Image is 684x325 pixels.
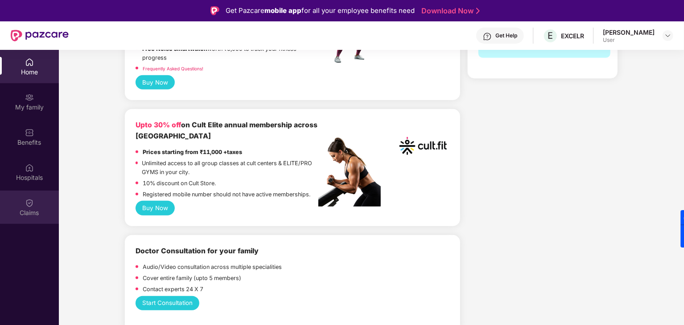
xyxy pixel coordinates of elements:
img: New Pazcare Logo [11,30,69,41]
p: worth ₹5,999 to track your fitness progress [143,45,319,62]
img: svg+xml;base64,PHN2ZyBpZD0iSG9zcGl0YWxzIiB4bWxucz0iaHR0cDovL3d3dy53My5vcmcvMjAwMC9zdmciIHdpZHRoPS... [25,163,34,172]
img: svg+xml;base64,PHN2ZyBpZD0iSGVscC0zMngzMiIgeG1sbnM9Imh0dHA6Ly93d3cudzMub3JnLzIwMDAvc3ZnIiB3aWR0aD... [483,32,492,41]
div: Get Help [495,32,517,39]
p: Audio/Video consultation across multiple specialities [143,263,282,272]
strong: Prices starting from ₹11,000 +taxes [143,149,242,155]
img: pc2.png [318,138,381,207]
button: Start Consultation [136,296,200,310]
button: Buy Now [136,201,175,215]
img: svg+xml;base64,PHN2ZyBpZD0iSG9tZSIgeG1sbnM9Imh0dHA6Ly93d3cudzMub3JnLzIwMDAvc3ZnIiB3aWR0aD0iMjAiIG... [25,58,34,67]
b: on Cult Elite annual membership across [GEOGRAPHIC_DATA] [136,121,317,140]
img: Stroke [476,6,480,16]
b: Upto 30% off [136,121,181,129]
p: Cover entire family (upto 5 members) [143,274,241,283]
div: [PERSON_NAME] [603,28,655,37]
img: Logo [210,6,219,15]
strong: Free Noise smartwatch [143,45,208,52]
p: 10% discount on Cult Store. [143,179,216,188]
b: Doctor Consultation for your family [136,247,259,255]
strong: mobile app [264,6,301,15]
span: E [548,30,553,41]
div: Get Pazcare for all your employee benefits need [226,5,415,16]
img: svg+xml;base64,PHN2ZyB3aWR0aD0iMjAiIGhlaWdodD0iMjAiIHZpZXdCb3g9IjAgMCAyMCAyMCIgZmlsbD0ibm9uZSIgeG... [25,93,34,102]
p: Contact experts 24 X 7 [143,285,203,294]
a: Frequently Asked Questions! [143,66,203,71]
img: cult.png [397,120,449,172]
div: User [603,37,655,44]
p: Registered mobile number should not have active memberships. [143,190,310,199]
img: svg+xml;base64,PHN2ZyBpZD0iQ2xhaW0iIHhtbG5zPSJodHRwOi8vd3d3LnczLm9yZy8yMDAwL3N2ZyIgd2lkdGg9IjIwIi... [25,199,34,207]
img: svg+xml;base64,PHN2ZyBpZD0iQmVuZWZpdHMiIHhtbG5zPSJodHRwOi8vd3d3LnczLm9yZy8yMDAwL3N2ZyIgd2lkdGg9Ij... [25,128,34,137]
div: EXCELR [561,32,584,40]
button: Buy Now [136,75,175,89]
p: Unlimited access to all group classes at cult centers & ELITE/PRO GYMS in your city. [142,159,319,177]
a: Download Now [421,6,477,16]
img: svg+xml;base64,PHN2ZyBpZD0iRHJvcGRvd24tMzJ4MzIiIHhtbG5zPSJodHRwOi8vd3d3LnczLm9yZy8yMDAwL3N2ZyIgd2... [664,32,672,39]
